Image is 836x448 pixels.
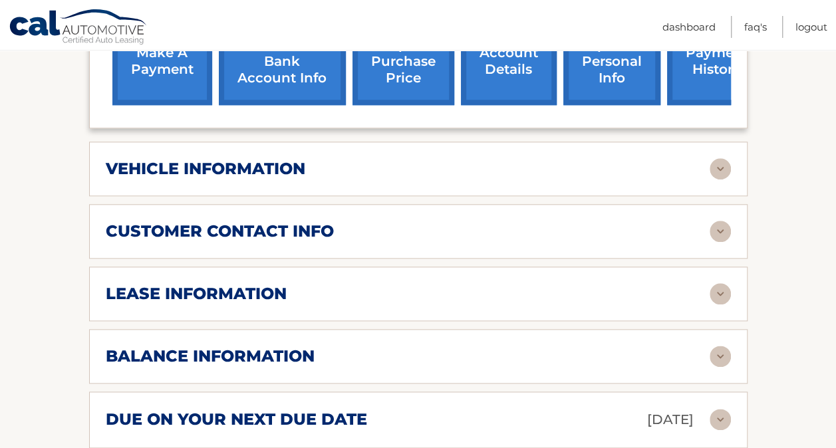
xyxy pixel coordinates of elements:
[106,159,305,179] h2: vehicle information
[710,283,731,304] img: accordion-rest.svg
[662,16,716,38] a: Dashboard
[710,221,731,242] img: accordion-rest.svg
[667,18,767,105] a: payment history
[106,284,287,304] h2: lease information
[106,346,315,366] h2: balance information
[744,16,767,38] a: FAQ's
[710,346,731,367] img: accordion-rest.svg
[563,18,660,105] a: update personal info
[9,9,148,47] a: Cal Automotive
[795,16,827,38] a: Logout
[461,18,557,105] a: account details
[219,18,346,105] a: Add/Remove bank account info
[710,409,731,430] img: accordion-rest.svg
[710,158,731,179] img: accordion-rest.svg
[112,18,212,105] a: make a payment
[106,409,367,429] h2: due on your next due date
[647,408,694,431] p: [DATE]
[106,221,334,241] h2: customer contact info
[352,18,454,105] a: request purchase price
